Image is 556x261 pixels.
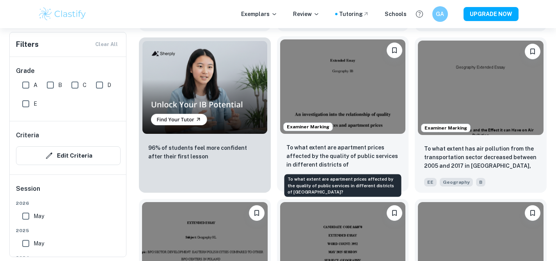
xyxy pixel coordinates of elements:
[413,7,426,21] button: Help and Feedback
[142,41,268,134] img: Thumbnail
[16,227,121,234] span: 2025
[293,10,320,18] p: Review
[16,184,121,200] h6: Session
[435,10,444,18] h6: GA
[387,43,402,58] button: Bookmark
[148,144,261,161] p: 96% of students feel more confident after their first lesson
[418,41,544,135] img: Geography EE example thumbnail: To what extent has air pollution from th
[34,239,44,248] span: May
[464,7,519,21] button: UPGRADE NOW
[34,212,44,220] span: May
[525,205,540,221] button: Bookmark
[476,178,485,186] span: B
[286,143,400,170] p: To what extent are apartment prices affected by the quality of public services in different distr...
[249,205,265,221] button: Bookmark
[16,200,121,207] span: 2026
[440,178,473,186] span: Geography
[424,178,437,186] span: EE
[34,81,37,89] span: A
[241,10,277,18] p: Exemplars
[284,174,401,197] div: To what extent are apartment prices affected by the quality of public services in different distr...
[385,10,407,18] a: Schools
[58,81,62,89] span: B
[16,39,39,50] h6: Filters
[16,131,39,140] h6: Criteria
[107,81,111,89] span: D
[339,10,369,18] a: Tutoring
[38,6,87,22] img: Clastify logo
[387,205,402,221] button: Bookmark
[424,144,537,171] p: To what extent has air pollution from the transportation sector decreased between 2005 and 2017 i...
[415,37,547,192] a: Examiner MarkingBookmarkTo what extent has air pollution from the transportation sector decreased...
[83,81,87,89] span: C
[277,37,409,192] a: Examiner MarkingBookmarkTo what extent are apartment prices affected by the quality of public ser...
[16,146,121,165] button: Edit Criteria
[280,39,406,133] img: Geography EE example thumbnail: To what extent are apartment prices affe
[421,124,470,131] span: Examiner Marking
[16,66,121,76] h6: Grade
[525,44,540,59] button: Bookmark
[139,37,271,192] a: Thumbnail96% of students feel more confident after their first lesson
[284,123,332,130] span: Examiner Marking
[34,99,37,108] span: E
[432,6,448,22] button: GA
